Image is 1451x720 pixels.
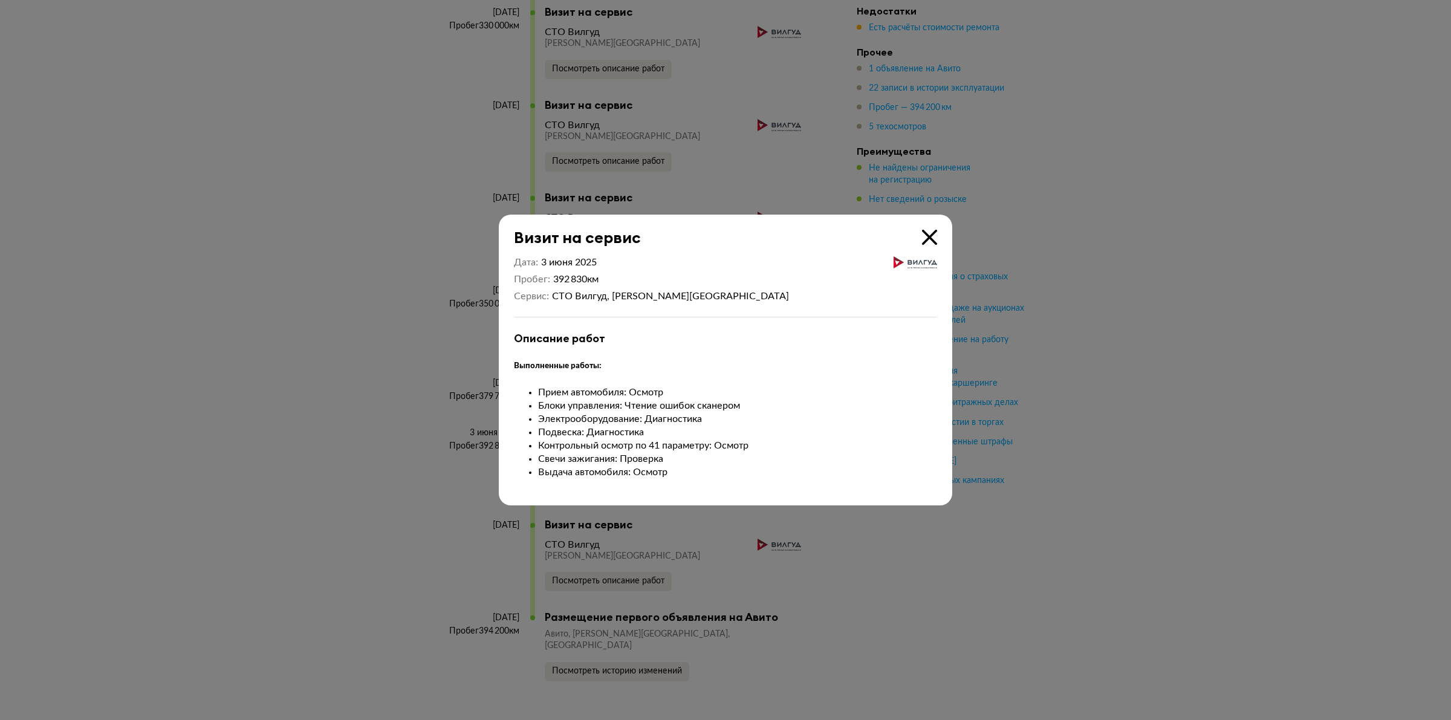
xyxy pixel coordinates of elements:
li: Блоки управления: Чтение ошибок сканером [538,399,937,412]
li: Свечи зажигания: Проверка [538,452,937,465]
div: СТО Вилгуд, [PERSON_NAME][GEOGRAPHIC_DATA] [552,290,789,302]
dt: Дата [514,256,538,268]
div: 392 830 км [553,273,789,285]
h5: Выполненные работы: [514,359,937,372]
li: Прием автомобиля: Осмотр [538,386,937,399]
li: Контрольный осмотр по 41 параметру: Осмотр [538,439,937,452]
div: 3 июня 2025 [541,256,789,268]
li: Выдача автомобиля: Осмотр [538,465,937,479]
dt: Сервис [514,290,549,302]
img: logo [894,256,937,268]
div: Визит на сервис [499,215,937,247]
div: Описание работ [514,332,937,345]
dt: Пробег [514,273,550,285]
li: Электрооборудование: Диагностика [538,412,937,426]
li: Подвеска: Диагностика [538,426,937,439]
